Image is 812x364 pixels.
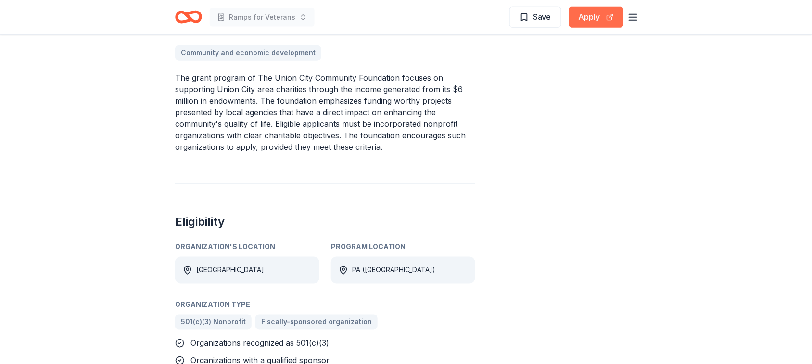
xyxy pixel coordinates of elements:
[569,7,623,28] button: Apply
[509,7,561,28] button: Save
[190,339,329,348] span: Organizations recognized as 501(c)(3)
[175,72,475,153] p: The grant program of The Union City Community Foundation focuses on supporting Union City area ch...
[331,242,475,253] div: Program Location
[533,11,551,23] span: Save
[175,299,475,311] div: Organization Type
[175,215,475,230] h2: Eligibility
[175,6,202,28] a: Home
[210,8,315,27] button: Ramps for Veterans
[175,315,252,330] a: 501(c)(3) Nonprofit
[181,316,246,328] span: 501(c)(3) Nonprofit
[196,265,264,276] div: [GEOGRAPHIC_DATA]
[175,242,319,253] div: Organization's Location
[229,12,295,23] span: Ramps for Veterans
[261,316,372,328] span: Fiscally-sponsored organization
[352,265,435,276] div: PA ([GEOGRAPHIC_DATA])
[255,315,378,330] a: Fiscally-sponsored organization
